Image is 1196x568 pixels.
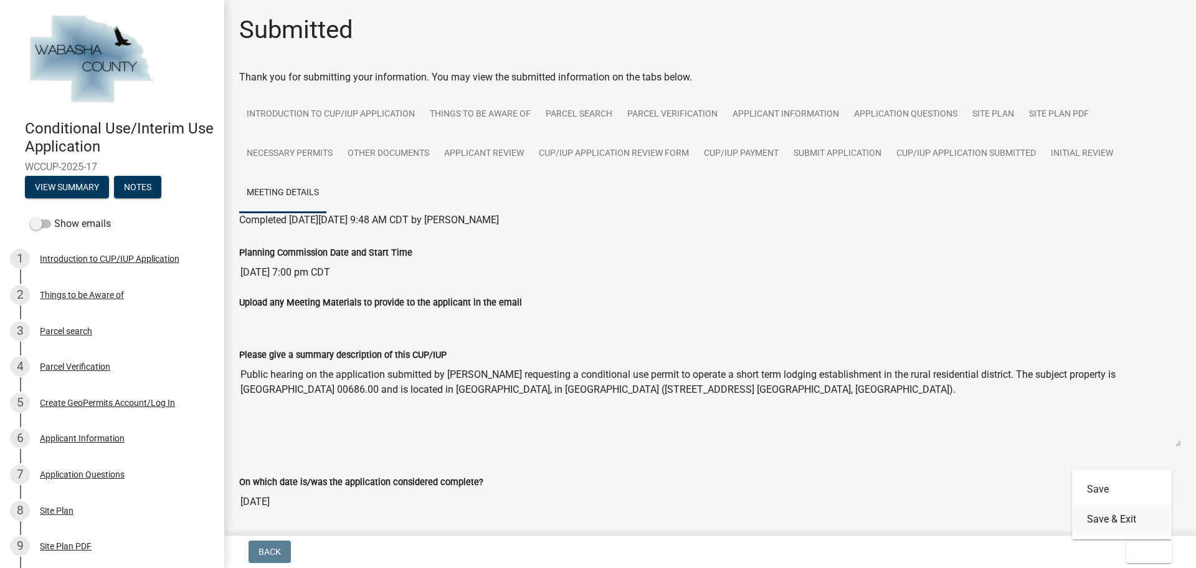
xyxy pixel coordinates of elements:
[889,134,1043,174] a: CUP/IUP Application Submitted
[40,434,125,443] div: Applicant Information
[25,161,199,173] span: WCCUP-2025-17
[531,134,696,174] a: CUP/IUP Application Review Form
[40,506,74,515] div: Site Plan
[437,134,531,174] a: Applicant Review
[1043,134,1121,174] a: Initial Review
[10,285,30,305] div: 2
[239,299,522,307] label: Upload any Meeting Materials to provide to the applicant in the email
[25,13,157,107] img: Wabasha County, Minnesota
[40,470,125,479] div: Application Questions
[40,327,92,335] div: Parcel search
[239,214,499,226] span: Completed [DATE][DATE] 9:48 AM CDT by [PERSON_NAME]
[239,15,353,45] h1: Submitted
[239,362,1181,447] textarea: Public hearing on the application submitted by [PERSON_NAME] requesting a conditional use permit ...
[1072,474,1172,504] button: Save
[239,173,326,213] a: Meeting Details
[40,362,110,371] div: Parcel Verification
[696,134,786,174] a: CUP/IUP Payment
[620,95,725,135] a: Parcel Verification
[725,95,847,135] a: Applicant Information
[10,428,30,448] div: 6
[239,134,340,174] a: Necessary Permits
[422,95,538,135] a: Things to be Aware of
[25,176,109,198] button: View Summary
[786,134,889,174] a: Submit Application
[10,536,30,556] div: 9
[1022,95,1096,135] a: Site Plan PDF
[1072,504,1172,534] button: Save & Exit
[239,478,483,487] label: On which date is/was the application considered complete?
[25,183,109,193] wm-modal-confirm: Summary
[114,176,161,198] button: Notes
[847,95,965,135] a: Application Questions
[10,249,30,269] div: 1
[10,465,30,484] div: 7
[239,249,412,258] label: Planning Commission Date and Start Time
[10,321,30,341] div: 3
[10,357,30,377] div: 4
[114,183,161,193] wm-modal-confirm: Notes
[538,95,620,135] a: Parcel search
[40,254,179,263] div: Introduction to CUP/IUP Application
[40,398,175,407] div: Create GeoPermits Account/Log In
[1126,541,1172,563] button: Exit
[340,134,437,174] a: Other Documents
[1136,547,1154,557] span: Exit
[10,501,30,521] div: 8
[249,541,291,563] button: Back
[239,95,422,135] a: Introduction to CUP/IUP Application
[965,95,1022,135] a: Site Plan
[239,70,1181,85] div: Thank you for submitting your information. You may view the submitted information on the tabs below.
[25,120,214,156] h4: Conditional Use/Interim Use Application
[259,547,281,557] span: Back
[1072,469,1172,539] div: Exit
[40,542,92,551] div: Site Plan PDF
[239,351,447,360] label: Please give a summary description of this CUP/IUP
[10,393,30,413] div: 5
[30,216,111,231] label: Show emails
[40,291,124,299] div: Things to be Aware of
